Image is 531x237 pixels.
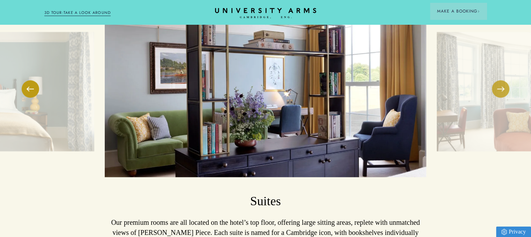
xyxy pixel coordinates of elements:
[477,10,480,13] img: Arrow icon
[496,227,531,237] a: Privacy
[501,229,507,235] img: Privacy
[215,8,316,19] a: Home
[492,80,509,98] button: Next Slide
[437,8,480,14] span: Make a Booking
[105,193,426,210] h3: Suites
[105,6,426,177] img: image-16d3a6ac431cf42a64b61584ac5132bc544a5711-8192x6140-jpg
[430,3,487,20] button: Make a BookingArrow icon
[22,80,39,98] button: Previous Slide
[44,10,111,16] a: 3D TOUR:TAKE A LOOK AROUND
